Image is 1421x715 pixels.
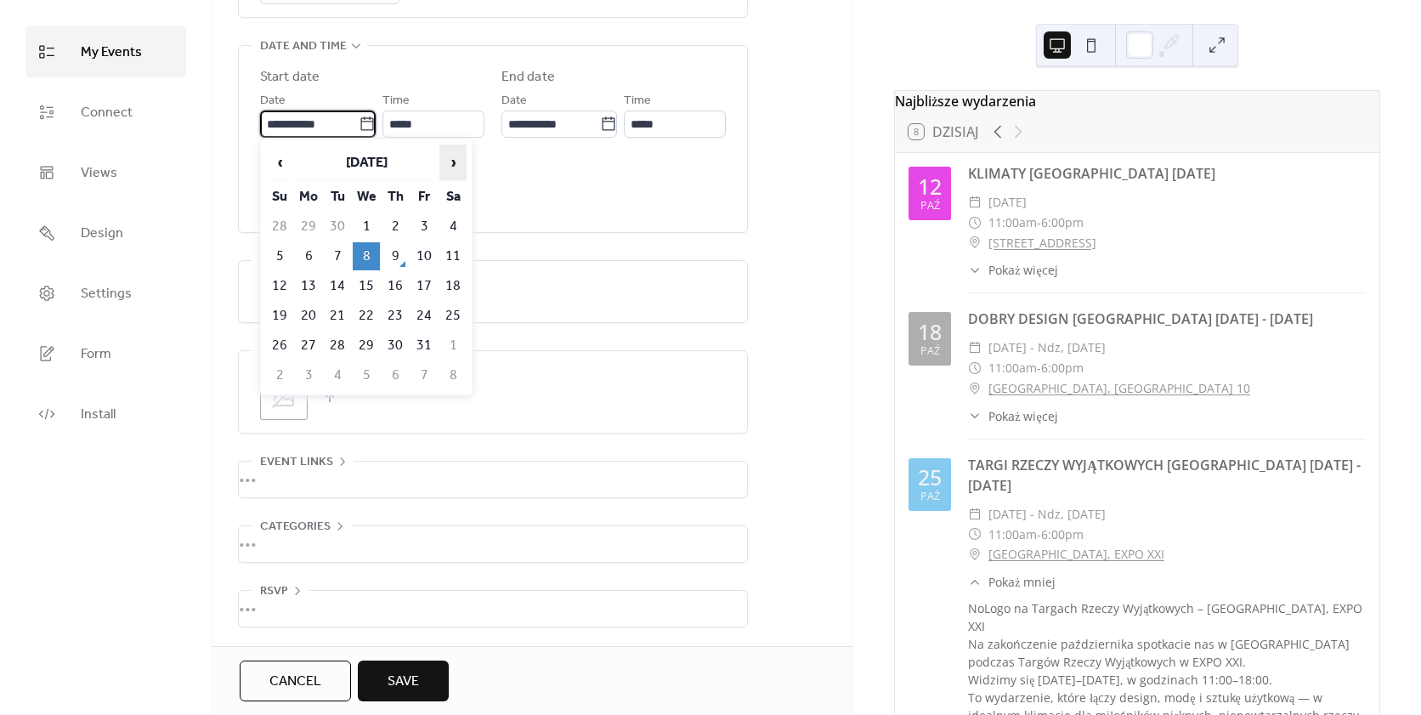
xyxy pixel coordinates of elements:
div: ​ [968,504,982,525]
a: Design [25,207,186,258]
span: Settings [81,281,132,307]
a: Install [25,388,186,440]
span: Views [81,160,117,186]
div: paź [920,346,940,357]
td: 28 [324,332,351,360]
td: 7 [324,242,351,270]
td: 4 [439,213,467,241]
span: Pokaż więcej [988,407,1057,425]
div: Start date [260,67,320,88]
td: 20 [295,302,322,330]
td: 3 [410,213,438,241]
td: 15 [353,272,380,300]
span: Time [382,91,410,111]
span: Save [388,672,419,692]
span: Pokaż mniej [988,573,1056,591]
td: 2 [266,361,293,389]
a: Form [25,327,186,379]
div: ​ [968,378,982,399]
td: 29 [295,213,322,241]
div: ​ [968,407,982,425]
th: Th [382,183,409,211]
div: ​ [968,261,982,279]
span: My Events [81,39,142,65]
span: 6:00pm [1041,525,1084,545]
div: ​ [968,544,982,565]
span: - [1037,213,1041,233]
a: [STREET_ADDRESS] [988,233,1096,253]
div: DOBRY DESIGN [GEOGRAPHIC_DATA] [DATE] - [DATE] [968,309,1366,329]
div: 18 [918,321,942,343]
td: 2 [382,213,409,241]
a: Settings [25,267,186,319]
td: 8 [353,242,380,270]
td: 28 [266,213,293,241]
div: ​ [968,525,982,545]
span: [DATE] - ndz, [DATE] [988,338,1106,358]
a: Cancel [240,661,351,701]
div: ​ [968,358,982,378]
th: [DATE] [295,145,438,181]
div: ​ [968,233,982,253]
td: 3 [295,361,322,389]
div: paź [920,491,940,502]
td: 29 [353,332,380,360]
td: 17 [410,272,438,300]
div: ​ [968,573,982,591]
span: Form [81,341,111,367]
td: 6 [295,242,322,270]
button: Save [358,661,449,701]
span: 11:00am [988,358,1037,378]
div: 25 [918,467,942,488]
td: 13 [295,272,322,300]
span: Date [501,91,527,111]
th: Mo [295,183,322,211]
a: [GEOGRAPHIC_DATA], EXPO XXI [988,544,1164,565]
a: Connect [25,86,186,138]
span: Time [624,91,651,111]
td: 18 [439,272,467,300]
span: ‹ [267,145,292,179]
div: KLIMATY [GEOGRAPHIC_DATA] [DATE] [968,163,1366,184]
div: paź [920,201,940,212]
a: [GEOGRAPHIC_DATA], [GEOGRAPHIC_DATA] 10 [988,378,1250,399]
th: Su [266,183,293,211]
div: End date [501,67,555,88]
span: Pokaż więcej [988,261,1057,279]
span: RSVP [260,582,288,602]
span: Design [81,220,123,247]
td: 5 [353,361,380,389]
span: Date and time [260,37,347,57]
td: 24 [410,302,438,330]
div: ​ [968,192,982,213]
a: Views [25,146,186,198]
td: 26 [266,332,293,360]
span: 6:00pm [1041,358,1084,378]
td: 27 [295,332,322,360]
div: ​ [968,338,982,358]
span: Cancel [269,672,321,692]
td: 6 [382,361,409,389]
span: Event links [260,452,333,473]
th: We [353,183,380,211]
td: 23 [382,302,409,330]
span: [DATE] [988,192,1027,213]
td: 10 [410,242,438,270]
span: Install [81,401,116,428]
td: 22 [353,302,380,330]
td: 9 [382,242,409,270]
div: Najbliższe wydarzenia [895,91,1379,111]
div: ••• [239,462,747,497]
div: ••• [239,591,747,627]
span: - [1037,525,1041,545]
td: 16 [382,272,409,300]
th: Tu [324,183,351,211]
td: 30 [382,332,409,360]
span: 11:00am [988,525,1037,545]
span: [DATE] - ndz, [DATE] [988,504,1106,525]
a: My Events [25,26,186,77]
td: 11 [439,242,467,270]
span: 6:00pm [1041,213,1084,233]
td: 19 [266,302,293,330]
td: 12 [266,272,293,300]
